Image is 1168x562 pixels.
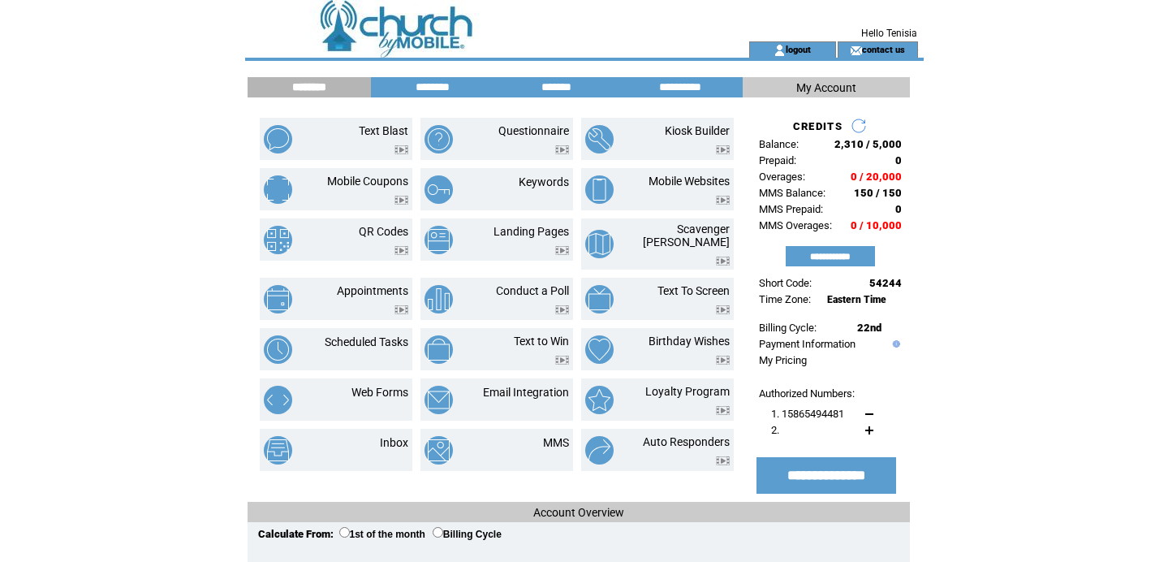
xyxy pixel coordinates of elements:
img: video.png [394,246,408,255]
a: Keywords [519,175,569,188]
span: Prepaid: [759,154,796,166]
img: account_icon.gif [774,44,786,57]
span: 1. 15865494481 [771,408,844,420]
a: Web Forms [351,386,408,399]
span: CREDITS [793,120,843,132]
img: kiosk-builder.png [585,125,614,153]
input: Billing Cycle [433,527,443,538]
span: Calculate From: [258,528,334,540]
a: Text Blast [359,124,408,137]
span: Overages: [759,171,805,183]
a: Conduct a Poll [496,284,569,297]
img: mobile-websites.png [585,175,614,204]
img: video.png [716,145,730,154]
img: video.png [555,145,569,154]
a: Text To Screen [657,284,730,297]
a: Inbox [380,436,408,449]
img: video.png [394,305,408,314]
a: Mobile Websites [649,175,730,188]
span: MMS Overages: [759,219,832,231]
a: Email Integration [483,386,569,399]
span: Short Code: [759,277,812,289]
img: contact_us_icon.gif [850,44,862,57]
span: MMS Prepaid: [759,203,823,215]
span: Balance: [759,138,799,150]
a: My Pricing [759,354,807,366]
img: appointments.png [264,285,292,313]
span: 150 / 150 [854,187,902,199]
a: QR Codes [359,225,408,238]
a: Scheduled Tasks [325,335,408,348]
img: scheduled-tasks.png [264,335,292,364]
a: Questionnaire [498,124,569,137]
img: keywords.png [425,175,453,204]
span: 22nd [857,322,881,334]
img: video.png [716,406,730,415]
span: 0 / 10,000 [851,219,902,231]
a: Text to Win [514,335,569,348]
a: Payment Information [759,338,856,350]
span: 2. [771,424,779,436]
label: 1st of the month [339,529,425,540]
input: 1st of the month [339,527,350,538]
img: loyalty-program.png [585,386,614,414]
span: Eastern Time [827,294,886,305]
img: mobile-coupons.png [264,175,292,204]
img: video.png [394,145,408,154]
span: 0 [895,154,902,166]
img: text-blast.png [264,125,292,153]
img: text-to-win.png [425,335,453,364]
img: email-integration.png [425,386,453,414]
span: My Account [796,81,856,94]
img: video.png [555,305,569,314]
img: video.png [716,305,730,314]
span: Account Overview [533,506,624,519]
a: MMS [543,436,569,449]
a: Auto Responders [643,435,730,448]
a: Scavenger [PERSON_NAME] [643,223,730,249]
span: Authorized Numbers: [759,387,855,400]
img: mms.png [425,436,453,465]
img: birthday-wishes.png [585,335,614,364]
span: 2,310 / 5,000 [834,138,902,150]
img: scavenger-hunt.png [585,230,614,258]
span: MMS Balance: [759,187,825,199]
span: Hello Tenisia [861,28,917,39]
img: video.png [555,356,569,365]
img: video.png [716,257,730,266]
img: auto-responders.png [585,436,614,465]
img: video.png [716,356,730,365]
img: video.png [394,196,408,205]
a: Birthday Wishes [649,335,730,348]
a: Mobile Coupons [327,175,408,188]
a: logout [786,44,811,54]
img: help.gif [889,340,900,348]
a: Kiosk Builder [665,124,730,137]
a: Landing Pages [493,225,569,238]
label: Billing Cycle [433,529,502,540]
span: 0 [895,203,902,215]
img: video.png [716,456,730,465]
img: video.png [555,246,569,255]
img: qr-codes.png [264,226,292,254]
img: landing-pages.png [425,226,453,254]
span: Billing Cycle: [759,322,817,334]
span: 54244 [869,277,902,289]
a: contact us [862,44,905,54]
img: conduct-a-poll.png [425,285,453,313]
span: Time Zone: [759,293,811,305]
img: video.png [716,196,730,205]
img: text-to-screen.png [585,285,614,313]
img: inbox.png [264,436,292,465]
a: Appointments [337,284,408,297]
img: questionnaire.png [425,125,453,153]
img: web-forms.png [264,386,292,414]
span: 0 / 20,000 [851,171,902,183]
a: Loyalty Program [645,385,730,398]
